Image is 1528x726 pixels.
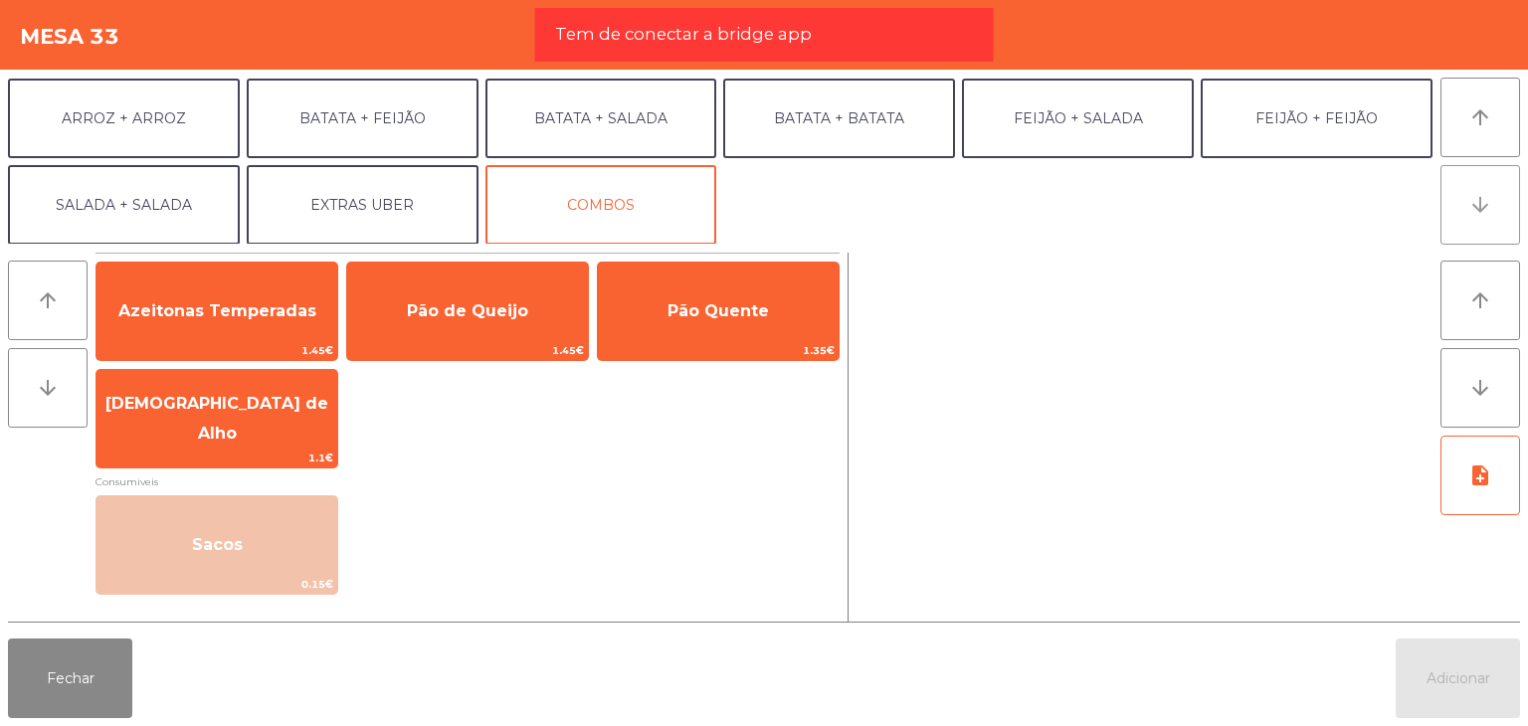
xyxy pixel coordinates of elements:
[1468,376,1492,400] i: arrow_downward
[1468,105,1492,129] i: arrow_upward
[20,22,119,52] h4: Mesa 33
[8,79,240,158] button: ARROZ + ARROZ
[723,79,955,158] button: BATATA + BATATA
[1468,463,1492,487] i: note_add
[1468,288,1492,312] i: arrow_upward
[598,341,839,360] span: 1.35€
[36,376,60,400] i: arrow_downward
[105,394,328,443] span: [DEMOGRAPHIC_DATA] de Alho
[407,301,528,320] span: Pão de Queijo
[1440,348,1520,428] button: arrow_downward
[96,341,337,360] span: 1.45€
[96,449,337,467] span: 1.1€
[1440,261,1520,340] button: arrow_upward
[555,22,812,47] span: Tem de conectar a bridge app
[668,301,769,320] span: Pão Quente
[1440,165,1520,245] button: arrow_downward
[36,288,60,312] i: arrow_upward
[1201,79,1432,158] button: FEIJÃO + FEIJÃO
[1440,436,1520,515] button: note_add
[485,79,717,158] button: BATATA + SALADA
[247,79,478,158] button: BATATA + FEIJÃO
[1468,193,1492,217] i: arrow_downward
[347,341,588,360] span: 1.45€
[8,348,88,428] button: arrow_downward
[1440,78,1520,157] button: arrow_upward
[962,79,1194,158] button: FEIJÃO + SALADA
[8,261,88,340] button: arrow_upward
[96,575,337,594] span: 0.15€
[8,165,240,245] button: SALADA + SALADA
[485,165,717,245] button: COMBOS
[192,535,243,554] span: Sacos
[8,638,132,718] button: Fechar
[118,301,316,320] span: Azeitonas Temperadas
[247,165,478,245] button: EXTRAS UBER
[95,472,840,491] span: Consumiveis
